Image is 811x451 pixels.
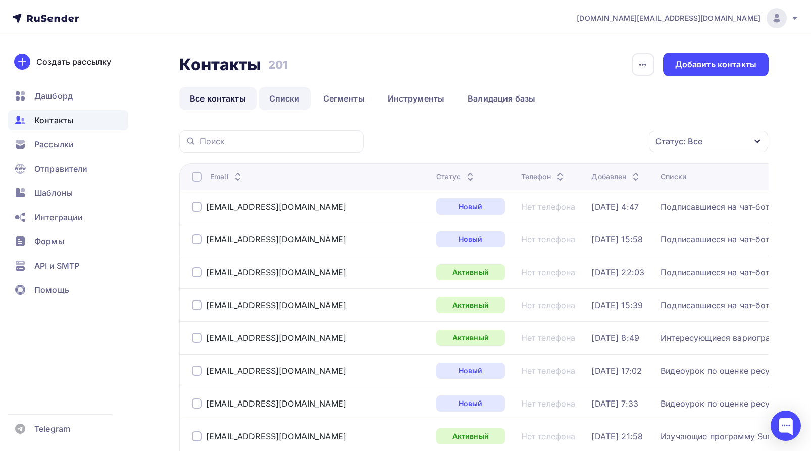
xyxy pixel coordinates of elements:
[206,202,346,212] a: [EMAIL_ADDRESS][DOMAIN_NAME]
[34,90,73,102] span: Дашборд
[521,398,576,409] a: Нет телефона
[591,172,641,182] div: Добавлен
[661,172,686,182] div: Списки
[179,87,257,110] a: Все контакты
[206,366,346,376] a: [EMAIL_ADDRESS][DOMAIN_NAME]
[34,423,70,435] span: Telegram
[521,234,576,244] a: Нет телефона
[206,267,346,277] a: [EMAIL_ADDRESS][DOMAIN_NAME]
[8,110,128,130] a: Контакты
[34,187,73,199] span: Шаблоны
[436,264,505,280] a: Активный
[577,8,799,28] a: [DOMAIN_NAME][EMAIL_ADDRESS][DOMAIN_NAME]
[36,56,111,68] div: Создать рассылку
[206,333,346,343] a: [EMAIL_ADDRESS][DOMAIN_NAME]
[648,130,769,153] button: Статус: Все
[591,333,639,343] a: [DATE] 8:49
[436,395,505,412] a: Новый
[521,267,576,277] a: Нет телефона
[521,300,576,310] a: Нет телефона
[268,58,288,72] h3: 201
[436,428,505,444] a: Активный
[521,333,576,343] a: Нет телефона
[591,366,642,376] a: [DATE] 17:02
[591,431,643,441] a: [DATE] 21:58
[377,87,455,110] a: Инструменты
[436,330,505,346] a: Активный
[591,202,639,212] a: [DATE] 4:47
[521,431,576,441] a: Нет телефона
[436,231,505,247] a: Новый
[34,260,79,272] span: API и SMTP
[521,202,576,212] a: Нет телефона
[521,172,566,182] div: Телефон
[655,135,702,147] div: Статус: Все
[436,297,505,313] a: Активный
[521,366,576,376] a: Нет телефона
[210,172,244,182] div: Email
[259,87,311,110] a: Списки
[34,163,88,175] span: Отправители
[436,363,505,379] a: Новый
[34,235,64,247] span: Формы
[34,114,73,126] span: Контакты
[206,300,346,310] a: [EMAIL_ADDRESS][DOMAIN_NAME]
[200,136,358,147] input: Поиск
[313,87,375,110] a: Сегменты
[34,284,69,296] span: Помощь
[8,134,128,155] a: Рассылки
[591,398,638,409] a: [DATE] 7:33
[675,59,756,70] div: Добавить контакты
[591,300,643,310] a: [DATE] 15:39
[206,234,346,244] a: [EMAIL_ADDRESS][DOMAIN_NAME]
[661,431,794,441] a: Изучающие программу Surfer 23
[577,13,761,23] span: [DOMAIN_NAME][EMAIL_ADDRESS][DOMAIN_NAME]
[34,138,74,151] span: Рассылки
[591,267,644,277] a: [DATE] 22:03
[8,183,128,203] a: Шаблоны
[206,431,346,441] a: [EMAIL_ADDRESS][DOMAIN_NAME]
[457,87,546,110] a: Валидация базы
[436,198,505,215] a: Новый
[206,398,346,409] a: [EMAIL_ADDRESS][DOMAIN_NAME]
[8,159,128,179] a: Отправители
[591,234,643,244] a: [DATE] 15:58
[8,231,128,252] a: Формы
[179,55,261,75] h2: Контакты
[436,172,476,182] div: Статус
[8,86,128,106] a: Дашборд
[661,333,792,343] a: Интересующиеся вариограммой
